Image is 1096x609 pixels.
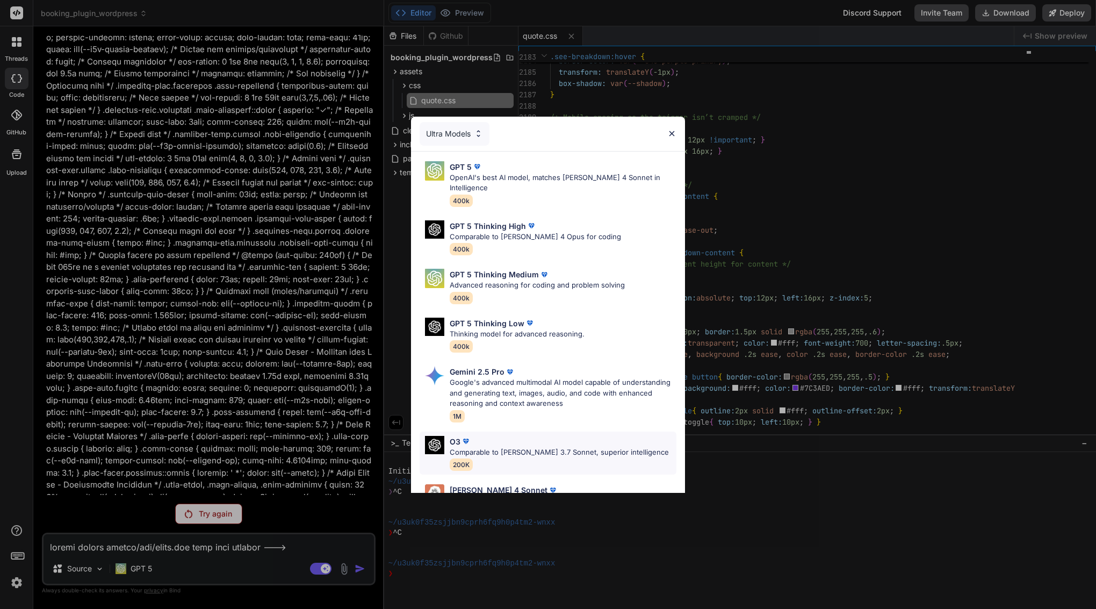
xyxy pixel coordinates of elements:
img: Pick Models [425,484,444,504]
span: 400k [450,340,473,353]
img: premium [539,269,550,280]
img: Pick Models [425,436,444,455]
img: close [667,129,676,138]
span: 400k [450,195,473,207]
img: Pick Models [425,220,444,239]
span: 400k [450,292,473,304]
p: GPT 5 [450,161,472,173]
img: premium [460,436,471,447]
span: 200K [450,458,473,471]
p: Google's advanced multimodal AI model capable of understanding and generating text, images, audio... [450,377,676,409]
img: Pick Models [425,366,444,385]
p: Comparable to [PERSON_NAME] 4 Opus for coding [450,232,621,242]
p: Advanced reasoning for coding and problem solving [450,280,625,291]
p: GPT 5 Thinking Low [450,318,524,329]
span: 1M [450,410,465,422]
img: Pick Models [425,269,444,288]
p: GPT 5 Thinking High [450,220,526,232]
img: Pick Models [425,318,444,336]
img: premium [524,318,535,328]
p: Thinking model for advanced reasoning. [450,329,585,340]
p: Comparable to [PERSON_NAME] 3.7 Sonnet, superior intelligence [450,447,669,458]
p: OpenAI's best AI model, matches [PERSON_NAME] 4 Sonnet in Intelligence [450,173,676,194]
img: Pick Models [474,129,483,138]
img: premium [472,161,482,172]
img: premium [504,367,515,377]
p: Gemini 2.5 Pro [450,366,504,377]
img: Pick Models [425,161,444,181]
span: 400k [450,243,473,255]
p: GPT 5 Thinking Medium [450,269,539,280]
p: O3 [450,436,460,447]
img: premium [547,485,558,496]
img: premium [526,220,537,231]
div: Ultra Models [420,122,489,146]
p: [PERSON_NAME] 4 Sonnet [450,484,547,496]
